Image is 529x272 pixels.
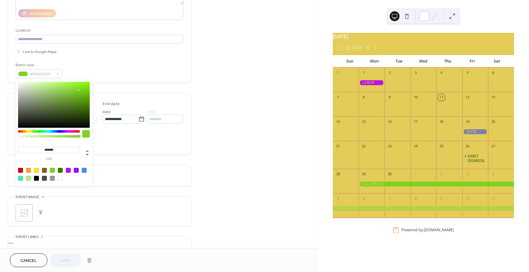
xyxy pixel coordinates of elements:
[464,171,471,178] div: 3
[338,55,362,67] div: Sun
[412,70,419,76] div: 3
[18,176,23,181] div: #50E3C2
[386,94,393,101] div: 9
[360,143,367,150] div: 22
[16,204,33,221] div: ;
[335,119,341,125] div: 14
[360,70,367,76] div: 1
[462,154,488,163] div: EARLY DISMISSIL
[58,168,63,173] div: #417505
[460,55,485,67] div: Fri
[103,109,111,115] span: Date
[21,258,37,264] span: Cancel
[386,195,393,202] div: 7
[464,143,471,150] div: 26
[412,171,419,178] div: 1
[335,171,341,178] div: 28
[438,70,445,76] div: 4
[335,143,341,150] div: 21
[16,27,182,34] div: Location
[30,71,53,77] span: #7ED321FF
[16,234,39,240] span: Event links
[26,176,31,181] div: #B8E986
[360,119,367,125] div: 15
[42,168,47,173] div: #8B572A
[335,70,341,76] div: 31
[490,119,497,125] div: 20
[490,143,497,150] div: 27
[412,119,419,125] div: 17
[335,94,341,101] div: 7
[360,195,367,202] div: 6
[16,194,39,200] span: Event image
[462,129,488,134] div: BOOK CHARACTER DAY
[34,176,39,181] div: #000000
[485,55,509,67] div: Sat
[358,182,514,187] div: FALL BREAK
[147,109,156,115] span: Time
[103,101,120,107] div: End date
[387,55,411,67] div: Tue
[8,236,191,249] div: •••
[18,168,23,173] div: #D0021B
[360,171,367,178] div: 29
[10,253,47,267] button: Cancel
[360,94,367,101] div: 8
[23,49,57,55] span: Link to Google Maps
[438,94,445,101] div: 11
[412,94,419,101] div: 10
[50,176,55,181] div: #9B9B9B
[26,168,31,173] div: #F5A623
[335,195,341,202] div: 5
[34,168,39,173] div: #F8E71C
[362,55,387,67] div: Mon
[464,70,471,76] div: 5
[490,195,497,202] div: 11
[412,195,419,202] div: 8
[490,171,497,178] div: 4
[66,168,71,173] div: #BD10E0
[50,168,55,173] div: #7ED321
[436,55,460,67] div: Thu
[58,176,63,181] div: #FFFFFF
[18,157,80,161] label: hex
[333,33,514,40] div: [DATE]
[468,154,486,163] div: EARLY DISMISSIL
[490,94,497,101] div: 13
[411,55,436,67] div: Wed
[464,195,471,202] div: 10
[424,228,454,233] a: [DOMAIN_NAME]
[438,171,445,178] div: 2
[386,171,393,178] div: 30
[333,206,514,211] div: FALL BREAK
[490,70,497,76] div: 6
[74,168,79,173] div: #9013FE
[42,176,47,181] div: #4A4A4A
[464,94,471,101] div: 12
[386,119,393,125] div: 16
[16,62,62,68] div: Event color
[82,168,87,173] div: #4A90E2
[401,228,454,233] div: Powered by
[438,195,445,202] div: 9
[438,143,445,150] div: 25
[358,80,385,85] div: LABOR DAY-NO SCHOOL
[412,143,419,150] div: 24
[464,119,471,125] div: 19
[386,70,393,76] div: 2
[438,119,445,125] div: 18
[386,143,393,150] div: 23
